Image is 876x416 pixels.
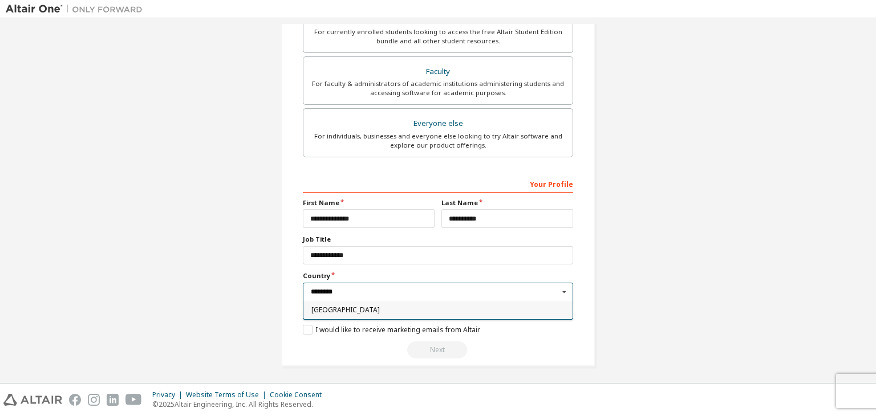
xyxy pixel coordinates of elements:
span: [GEOGRAPHIC_DATA] [311,307,565,313]
label: First Name [303,198,435,207]
div: Read and acccept EULA to continue [303,341,573,358]
div: Your Profile [303,174,573,193]
div: For individuals, businesses and everyone else looking to try Altair software and explore our prod... [310,132,566,150]
div: Privacy [152,390,186,399]
img: instagram.svg [88,394,100,406]
label: I would like to receive marketing emails from Altair [303,325,480,335]
div: Everyone else [310,116,566,132]
div: For currently enrolled students looking to access the free Altair Student Edition bundle and all ... [310,27,566,46]
img: altair_logo.svg [3,394,62,406]
div: For faculty & administrators of academic institutions administering students and accessing softwa... [310,79,566,97]
label: Job Title [303,235,573,244]
img: linkedin.svg [107,394,119,406]
label: Country [303,271,573,280]
p: © 2025 Altair Engineering, Inc. All Rights Reserved. [152,399,328,409]
img: facebook.svg [69,394,81,406]
div: Cookie Consent [270,390,328,399]
div: Website Terms of Use [186,390,270,399]
img: youtube.svg [125,394,142,406]
div: Faculty [310,64,566,80]
img: Altair One [6,3,148,15]
label: Last Name [441,198,573,207]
